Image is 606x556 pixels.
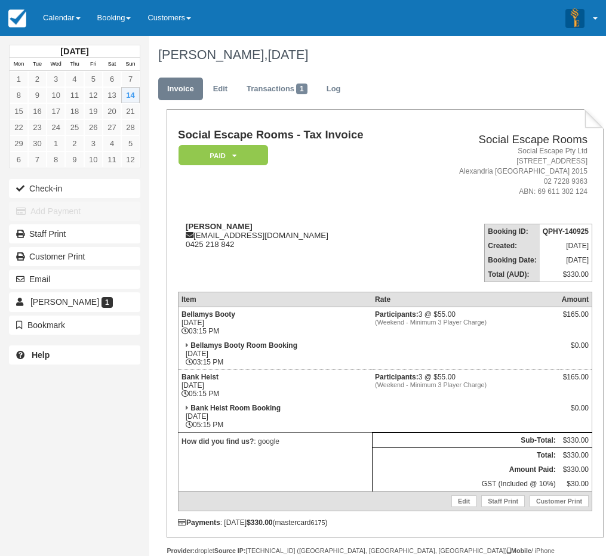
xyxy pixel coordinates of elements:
a: 4 [65,71,84,87]
a: 14 [121,87,140,103]
th: Sub-Total: [372,433,559,447]
strong: Bellamys Booty [182,310,235,319]
strong: How did you find us? [182,437,254,446]
td: [DATE] 03:15 PM [178,338,372,370]
a: 2 [65,135,84,152]
td: [DATE] 05:15 PM [178,401,372,433]
p: : google [182,435,369,447]
td: [DATE] [540,239,592,253]
a: 22 [10,119,28,135]
a: 12 [84,87,103,103]
strong: [PERSON_NAME] [186,222,253,231]
a: 13 [103,87,121,103]
div: droplet [TECHNICAL_ID] ([GEOGRAPHIC_DATA], [GEOGRAPHIC_DATA], [GEOGRAPHIC_DATA]) / iPhone [167,546,603,555]
address: Social Escape Pty Ltd [STREET_ADDRESS] Alexandria [GEOGRAPHIC_DATA] 2015 02 7228 9363 ABN: 69 611... [420,146,587,197]
a: 6 [10,152,28,168]
a: 15 [10,103,28,119]
a: 30 [28,135,47,152]
th: Tue [28,58,47,71]
strong: Participants [375,373,419,381]
a: 8 [47,152,65,168]
a: 29 [10,135,28,152]
a: 1 [10,71,28,87]
th: Created: [485,239,540,253]
a: Edit [204,78,236,101]
button: Bookmark [9,316,140,335]
td: [DATE] 05:15 PM [178,369,372,401]
a: 25 [65,119,84,135]
a: Paid [178,144,264,166]
a: 23 [28,119,47,135]
th: Item [178,292,372,307]
button: Email [9,270,140,289]
th: Thu [65,58,84,71]
strong: [DATE] [60,47,88,56]
a: 21 [121,103,140,119]
div: [EMAIL_ADDRESS][DOMAIN_NAME] 0425 218 842 [178,222,416,249]
th: Wed [47,58,65,71]
a: 10 [47,87,65,103]
a: 9 [28,87,47,103]
strong: Participants [375,310,419,319]
h2: Social Escape Rooms [420,134,587,146]
div: $165.00 [562,373,589,391]
strong: $330.00 [247,518,272,527]
th: Rate [372,292,559,307]
a: 7 [28,152,47,168]
td: $330.00 [559,462,592,477]
a: 4 [103,135,121,152]
em: Paid [179,145,268,166]
a: 2 [28,71,47,87]
small: 6175 [311,519,325,526]
strong: Payments [178,518,220,527]
b: Help [32,350,50,360]
td: GST (Included @ 10%) [372,477,559,492]
a: 5 [121,135,140,152]
div: $0.00 [562,341,589,359]
th: Amount Paid: [372,462,559,477]
th: Mon [10,58,28,71]
a: 27 [103,119,121,135]
td: 3 @ $55.00 [372,307,559,338]
a: 17 [47,103,65,119]
strong: Provider: [167,547,195,554]
a: Invoice [158,78,203,101]
td: [DATE] [540,253,592,267]
th: Booking ID: [485,224,540,239]
a: Staff Print [9,224,140,243]
img: A3 [565,8,585,27]
strong: Source IP: [214,547,246,554]
td: [DATE] 03:15 PM [178,307,372,338]
a: Staff Print [481,495,525,507]
a: 7 [121,71,140,87]
em: (Weekend - Minimum 3 Player Charge) [375,319,556,326]
strong: Bellamys Booty Room Booking [190,341,297,350]
a: Log [318,78,350,101]
a: 26 [84,119,103,135]
a: 6 [103,71,121,87]
th: Sun [121,58,140,71]
strong: Bank Heist Room Booking [190,404,281,412]
a: Edit [451,495,476,507]
strong: Bank Heist [182,373,219,381]
th: Amount [559,292,592,307]
th: Sat [103,58,121,71]
a: 19 [84,103,103,119]
button: Add Payment [9,202,140,221]
div: $0.00 [562,404,589,422]
th: Total (AUD): [485,267,540,282]
a: [PERSON_NAME] 1 [9,292,140,311]
a: 5 [84,71,103,87]
a: Transactions1 [238,78,316,101]
span: [PERSON_NAME] [30,297,99,307]
a: 1 [47,135,65,152]
strong: Mobile [507,547,531,554]
span: 1 [296,84,307,94]
h1: [PERSON_NAME], [158,48,595,62]
span: [DATE] [267,47,308,62]
a: 3 [84,135,103,152]
a: 10 [84,152,103,168]
h1: Social Escape Rooms - Tax Invoice [178,129,416,141]
td: $330.00 [540,267,592,282]
a: Customer Print [9,247,140,266]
